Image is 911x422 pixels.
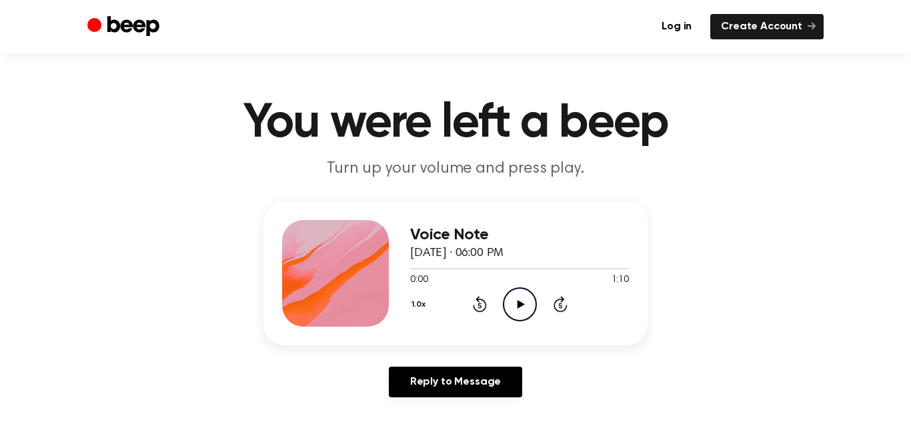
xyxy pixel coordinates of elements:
[87,14,163,40] a: Beep
[410,247,504,259] span: [DATE] · 06:00 PM
[199,158,712,180] p: Turn up your volume and press play.
[710,14,824,39] a: Create Account
[389,367,522,397] a: Reply to Message
[410,226,629,244] h3: Voice Note
[114,99,797,147] h1: You were left a beep
[410,293,431,316] button: 1.0x
[651,14,702,39] a: Log in
[410,273,427,287] span: 0:00
[612,273,629,287] span: 1:10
